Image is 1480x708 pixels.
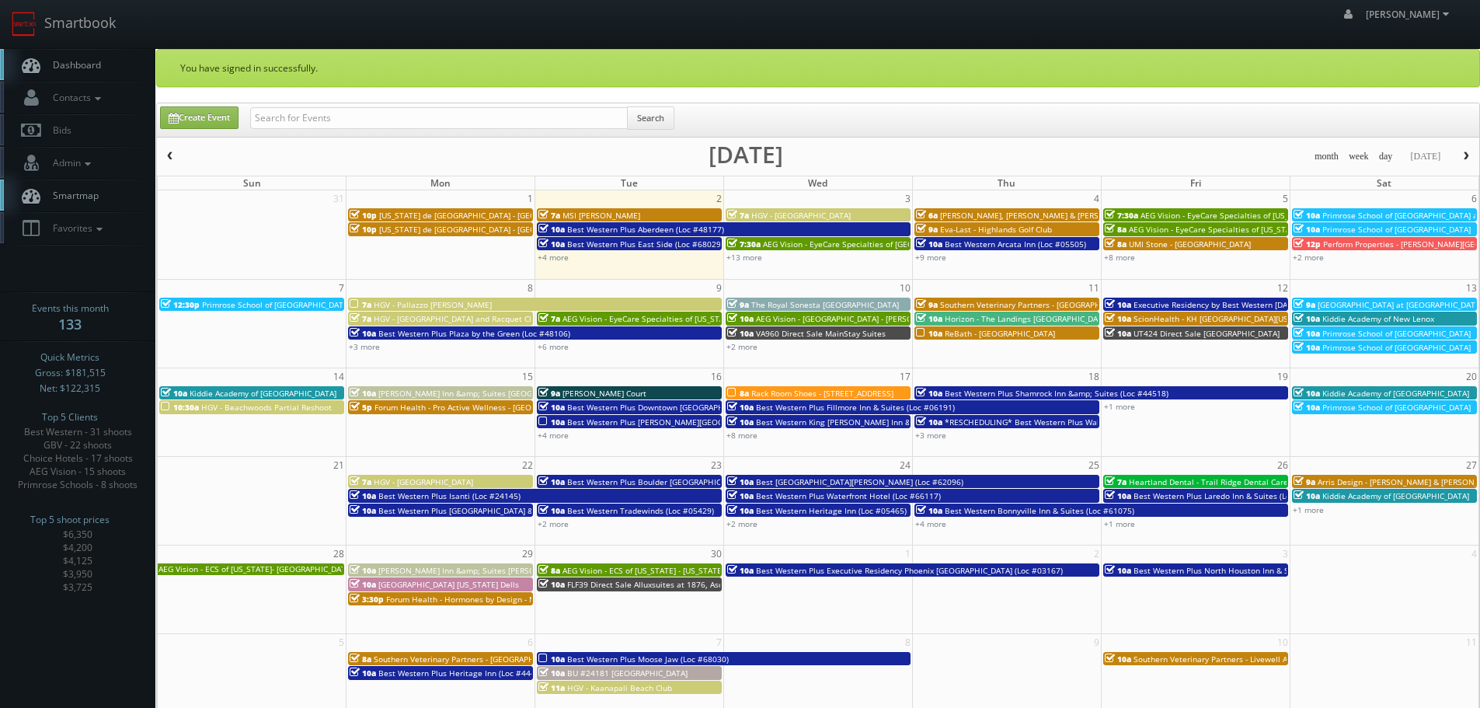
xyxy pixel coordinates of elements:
span: Best Western King [PERSON_NAME] Inn & Suites (Loc #62106) [756,417,987,427]
a: +8 more [1104,252,1135,263]
span: 10a [538,417,565,427]
a: +1 more [1104,401,1135,412]
span: 10p [350,224,377,235]
span: 8a [1105,224,1127,235]
span: 9a [538,388,560,399]
span: Forum Health - Pro Active Wellness - [GEOGRAPHIC_DATA] [374,402,589,413]
span: Primrose School of [GEOGRAPHIC_DATA] [1322,342,1471,353]
span: VA960 Direct Sale MainStay Suites [756,328,886,339]
span: 5 [1281,190,1290,207]
span: 8 [526,280,535,296]
span: 7a [538,210,560,221]
span: 30 [709,546,723,562]
span: Bids [45,124,71,137]
a: +8 more [726,430,757,441]
span: Best Western Heritage Inn (Loc #05465) [756,505,907,516]
span: Best Western Plus Waterfront Hotel (Loc #66117) [756,490,941,501]
span: Eva-Last - Highlands Golf Club [940,224,1052,235]
span: 25 [1087,457,1101,473]
span: [PERSON_NAME] [1366,8,1454,21]
span: Fri [1190,176,1201,190]
span: 10a [538,579,565,590]
span: 10a [161,388,187,399]
span: Events this month [32,301,109,316]
span: 7a [727,210,749,221]
span: 10a [1294,313,1320,324]
span: 31 [332,190,346,207]
span: 10a [350,490,376,501]
span: 10a [916,328,942,339]
span: 10a [350,668,376,678]
input: Search for Events [250,107,628,129]
span: Best Western Plus Heritage Inn (Loc #44463) [378,668,547,678]
h2: [DATE] [709,147,783,162]
span: 10a [727,505,754,516]
span: 10a [1105,313,1131,324]
p: You have signed in successfully. [180,61,1456,75]
span: Best Western Plus Downtown [GEOGRAPHIC_DATA] (Loc #48199) [567,402,806,413]
span: BU #24181 [GEOGRAPHIC_DATA] [567,668,688,678]
span: Net: $122,315 [40,381,100,396]
span: Admin [45,156,95,169]
span: HGV - Beachwoods Partial Reshoot [201,402,332,413]
span: 17 [898,368,912,385]
span: HGV - [GEOGRAPHIC_DATA] [751,210,851,221]
span: 8a [538,565,560,576]
span: 16 [709,368,723,385]
span: Rack Room Shoes - [STREET_ADDRESS] [751,388,893,399]
span: 7:30a [727,239,761,249]
span: 5 [337,634,346,650]
span: Best Western Plus [PERSON_NAME][GEOGRAPHIC_DATA] (Loc #66006) [567,417,826,427]
span: 10a [727,328,754,339]
span: 10a [538,668,565,678]
span: Favorites [45,221,106,235]
span: 10a [916,388,942,399]
span: 9a [1294,299,1315,310]
span: 9 [1092,634,1101,650]
span: 27 [1464,457,1478,473]
span: 10a [727,313,754,324]
span: 10a [1294,328,1320,339]
a: +6 more [538,341,569,352]
span: 19 [1276,368,1290,385]
a: +3 more [915,430,946,441]
span: AEG Vision - EyeCare Specialties of [GEOGRAPHIC_DATA][US_STATE] - [GEOGRAPHIC_DATA] [763,239,1095,249]
span: 18 [1087,368,1101,385]
a: +4 more [538,252,569,263]
span: Primrose School of [GEOGRAPHIC_DATA][PERSON_NAME] [202,299,412,310]
span: 10:30a [161,402,199,413]
a: +1 more [1293,504,1324,515]
span: 10a [916,239,942,249]
span: Primrose School of [GEOGRAPHIC_DATA] [1322,328,1471,339]
span: Southern Veterinary Partners - [GEOGRAPHIC_DATA][PERSON_NAME] [940,299,1194,310]
span: 15 [521,368,535,385]
span: ScionHealth - KH [GEOGRAPHIC_DATA][US_STATE] [1134,313,1317,324]
span: 12 [1276,280,1290,296]
span: 10a [350,579,376,590]
span: 10a [916,417,942,427]
span: AEG Vision - ECS of [US_STATE]- [GEOGRAPHIC_DATA] [158,563,353,574]
span: 3:30p [350,594,384,605]
span: Horizon - The Landings [GEOGRAPHIC_DATA] [945,313,1109,324]
span: 10a [538,505,565,516]
span: Wed [808,176,827,190]
span: 10a [1105,654,1131,664]
span: [US_STATE] de [GEOGRAPHIC_DATA] - [GEOGRAPHIC_DATA] [379,224,594,235]
span: Smartmap [45,189,99,202]
span: 10a [350,388,376,399]
span: 10a [1294,224,1320,235]
span: 10a [1105,299,1131,310]
span: Best Western Plus [GEOGRAPHIC_DATA] & Suites (Loc #61086) [378,505,609,516]
span: HGV - Pallazzo [PERSON_NAME] [374,299,492,310]
span: 10a [538,402,565,413]
span: 9a [916,299,938,310]
span: 10a [1294,388,1320,399]
span: Best [GEOGRAPHIC_DATA][PERSON_NAME] (Loc #62096) [756,476,963,487]
span: Best Western Plus Moose Jaw (Loc #68030) [567,654,729,664]
a: Create Event [160,106,239,129]
span: 11 [1087,280,1101,296]
span: Best Western Plus North Houston Inn & Suites (Loc #44475) [1134,565,1358,576]
span: Best Western Plus Laredo Inn & Suites (Loc #44702) [1134,490,1328,501]
span: Contacts [45,91,105,104]
span: 10a [727,490,754,501]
